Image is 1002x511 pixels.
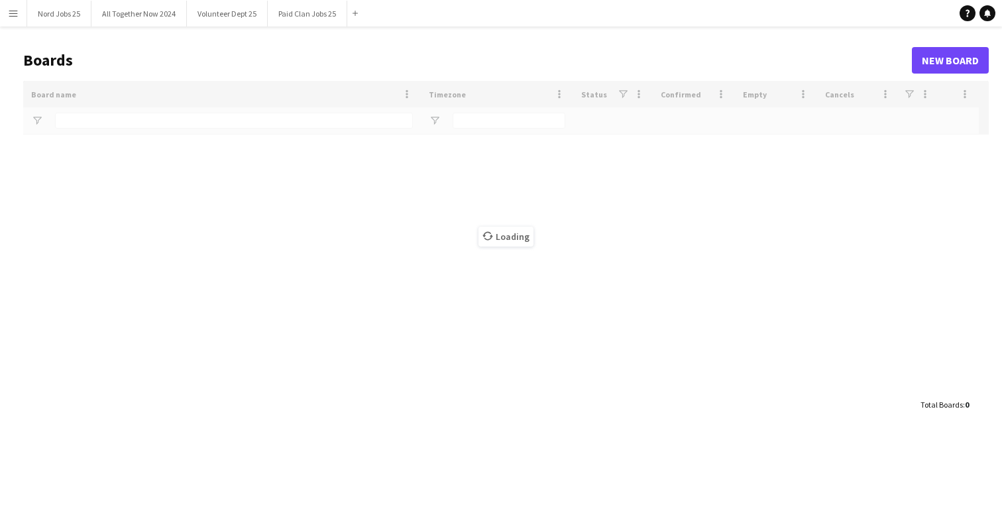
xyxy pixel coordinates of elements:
[920,392,969,418] div: :
[187,1,268,27] button: Volunteer Dept 25
[478,227,533,247] span: Loading
[268,1,347,27] button: Paid Clan Jobs 25
[23,50,912,70] h1: Boards
[27,1,91,27] button: Nord Jobs 25
[920,400,963,410] span: Total Boards
[91,1,187,27] button: All Together Now 2024
[965,400,969,410] span: 0
[912,47,989,74] a: New Board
